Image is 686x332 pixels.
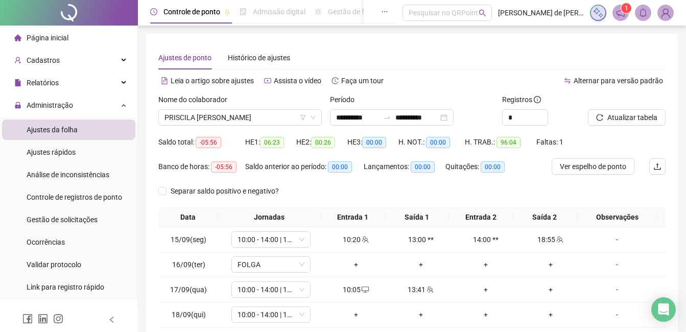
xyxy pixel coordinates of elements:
[457,259,514,270] div: +
[27,238,65,246] span: Ocorrências
[150,8,157,15] span: clock-circle
[596,114,603,121] span: reload
[465,136,536,148] div: H. TRAB.:
[14,79,21,86] span: file
[411,161,435,173] span: 00:00
[172,260,205,269] span: 16/09(ter)
[522,234,579,245] div: 18:55
[332,77,339,84] span: history
[161,77,168,84] span: file-text
[587,259,647,270] div: -
[238,307,304,322] span: 10:00 - 14:00 | 15:00 - 18:00
[240,8,247,15] span: file-done
[238,232,304,247] span: 10:00 - 14:00 | 15:00 - 18:00
[196,137,221,148] span: -05:56
[555,236,563,243] span: team
[27,126,78,134] span: Ajustes da folha
[651,297,676,322] div: Open Intercom Messenger
[171,77,254,85] span: Leia o artigo sobre ajustes
[347,136,398,148] div: HE 3:
[587,284,647,295] div: -
[398,136,465,148] div: H. NOT.:
[362,137,386,148] span: 00:00
[426,137,450,148] span: 00:00
[457,309,514,320] div: +
[621,3,631,13] sup: 1
[27,148,76,156] span: Ajustes rápidos
[381,8,388,15] span: ellipsis
[498,7,584,18] span: [PERSON_NAME] de [PERSON_NAME] - 13543954000192
[264,77,271,84] span: youtube
[560,161,626,172] span: Ver espelho de ponto
[481,161,505,173] span: 00:00
[158,207,218,227] th: Data
[364,161,445,173] div: Lançamentos:
[158,136,245,148] div: Saldo total:
[158,52,211,63] div: Ajustes de ponto
[245,136,296,148] div: HE 1:
[170,286,207,294] span: 17/09(qua)
[253,8,305,16] span: Admissão digital
[513,207,577,227] th: Saída 2
[330,94,361,105] label: Período
[496,137,521,148] span: 96:04
[522,284,579,295] div: +
[361,286,369,293] span: desktop
[327,259,384,270] div: +
[653,162,661,171] span: upload
[238,282,304,297] span: 10:00 - 14:00 | 15:00 - 18:00
[574,77,663,85] span: Alternar para versão padrão
[299,262,305,268] span: down
[361,236,369,243] span: team
[27,216,98,224] span: Gestão de solicitações
[385,207,448,227] th: Saída 1
[167,185,283,197] span: Separar saldo positivo e negativo?
[211,161,236,173] span: -05:56
[638,8,648,17] span: bell
[158,94,234,105] label: Nome do colaborador
[238,257,304,272] span: FOLGA
[448,207,512,227] th: Entrada 2
[607,112,657,123] span: Atualizar tabela
[27,193,122,201] span: Controle de registros de ponto
[14,34,21,41] span: home
[328,161,352,173] span: 00:00
[14,102,21,109] span: lock
[300,114,306,121] span: filter
[27,56,60,64] span: Cadastros
[164,110,316,125] span: PRISCILA CAROLINE NOGUEIRA SILVA ALVES
[299,236,305,243] span: down
[425,286,434,293] span: team
[163,8,220,16] span: Controle de ponto
[581,211,654,223] span: Observações
[479,9,486,17] span: search
[341,77,384,85] span: Faça um tour
[327,234,384,245] div: 10:20
[536,138,563,146] span: Faltas: 1
[22,314,33,324] span: facebook
[27,260,81,269] span: Validar protocolo
[311,137,335,148] span: 00:26
[27,34,68,42] span: Página inicial
[315,8,322,15] span: sun
[108,316,115,323] span: left
[552,158,634,175] button: Ver espelho de ponto
[658,5,673,20] img: 73294
[588,109,666,126] button: Atualizar tabela
[228,52,290,63] div: Histórico de ajustes
[14,57,21,64] span: user-add
[171,235,206,244] span: 15/09(seg)
[392,284,449,295] div: 13:41
[260,137,284,148] span: 06:23
[321,207,385,227] th: Entrada 1
[522,309,579,320] div: +
[457,284,514,295] div: +
[27,283,104,291] span: Link para registro rápido
[27,101,73,109] span: Administração
[383,113,391,122] span: swap-right
[392,259,449,270] div: +
[38,314,48,324] span: linkedin
[296,136,347,148] div: HE 2:
[327,284,384,295] div: 10:05
[625,5,628,12] span: 1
